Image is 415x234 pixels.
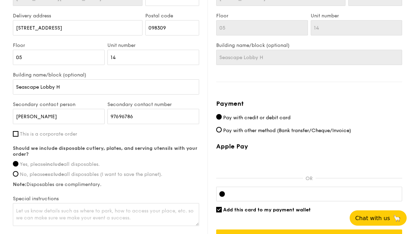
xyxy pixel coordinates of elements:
label: Building name/block (optional) [216,42,402,48]
strong: Should we include disposable cutlery, plates, and serving utensils with your order? [13,145,197,157]
label: Delivery address [13,13,143,19]
strong: exclude [45,171,64,177]
input: Pay with credit or debit card [216,114,222,120]
label: Unit number [311,13,402,19]
label: Postal code [145,13,199,19]
button: Chat with us🦙 [350,210,407,226]
label: Building name/block (optional) [13,72,199,78]
span: Pay with other method (Bank transfer/Cheque/Invoice) [223,128,351,134]
input: Pay with other method (Bank transfer/Cheque/Invoice) [216,127,222,132]
label: Special instructions [13,196,199,202]
span: This is a corporate order [20,131,77,137]
label: Floor [216,13,308,19]
iframe: Secure card payment input frame [230,191,399,197]
span: Add this card to my payment wallet [223,207,311,213]
strong: Note: [13,181,26,187]
label: Secondary contact number [107,102,199,107]
label: Floor [13,42,105,48]
strong: include [46,161,64,167]
span: Pay with credit or debit card [223,115,291,121]
span: Chat with us [355,215,390,221]
span: No, please all disposables (I want to save the planet). [20,171,162,177]
input: This is a corporate order [13,131,18,137]
label: Apple Pay [216,143,402,150]
p: OR [303,176,316,181]
label: Unit number [107,42,199,48]
input: No, pleaseexcludeall disposables (I want to save the planet). [13,171,18,177]
label: Disposables are complimentary. [13,181,199,187]
label: Secondary contact person [13,102,105,107]
iframe: Secure payment button frame [216,154,402,170]
span: 🦙 [393,214,401,222]
span: Yes, please all disposables. [20,161,100,167]
input: Yes, pleaseincludeall disposables. [13,161,18,167]
h4: Payment [216,99,402,108]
